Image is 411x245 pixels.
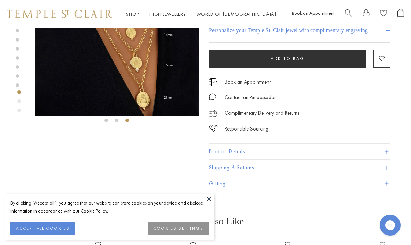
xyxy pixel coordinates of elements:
[376,212,404,238] iframe: Gorgias live chat messenger
[225,109,299,118] p: Complimentary Delivery and Returns
[209,109,218,118] img: icon_delivery.svg
[397,9,404,20] a: Open Shopping Bag
[209,176,390,192] button: Gifting
[209,125,218,132] img: icon_sourcing.svg
[380,9,387,20] a: View Wishlist
[149,11,186,17] a: High JewelleryHigh Jewellery
[209,26,368,35] h4: Personalize your Temple St. Clair jewel with complimentary engraving
[271,55,305,61] span: Add to bag
[7,10,112,18] img: Temple St. Clair
[225,125,269,133] div: Responsible Sourcing
[225,93,276,102] div: Contact an Ambassador
[10,222,75,235] button: ACCEPT ALL COOKIES
[292,10,334,16] a: Book an Appointment
[386,24,390,37] h4: +
[17,89,21,118] div: Product gallery navigation
[148,222,209,235] button: COOKIES SETTINGS
[10,199,209,215] div: By clicking “Accept all”, you agree that our website can store cookies on your device and disclos...
[225,78,271,86] a: Book an Appointment
[345,9,352,20] a: Search
[126,11,139,17] a: ShopShop
[209,144,390,159] button: Product Details
[126,10,276,18] nav: Main navigation
[209,50,366,68] button: Add to bag
[209,78,217,86] img: icon_appointment.svg
[209,93,216,100] img: MessageIcon-01_2.svg
[209,160,390,176] button: Shipping & Returns
[196,11,276,17] a: World of [DEMOGRAPHIC_DATA]World of [DEMOGRAPHIC_DATA]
